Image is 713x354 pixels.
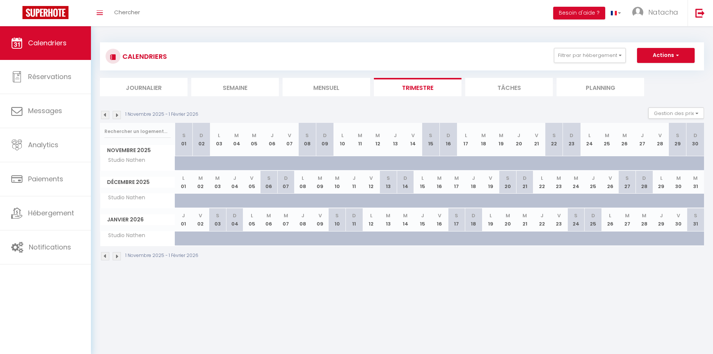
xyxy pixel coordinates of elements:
[295,208,312,231] th: 08
[687,171,704,194] th: 31
[100,177,175,188] span: Décembre 2025
[333,123,351,156] th: 10
[557,212,561,219] abbr: V
[648,7,678,17] span: Natacha
[209,171,226,194] th: 03
[175,123,193,156] th: 01
[387,123,404,156] th: 13
[641,132,644,139] abbr: J
[653,208,670,231] th: 29
[437,175,442,182] abbr: M
[288,132,291,139] abbr: V
[414,208,431,231] th: 15
[431,208,448,231] th: 16
[380,171,397,194] th: 13
[394,132,397,139] abbr: J
[387,175,390,182] abbr: S
[318,175,322,182] abbr: M
[234,132,239,139] abbr: M
[499,208,517,231] th: 20
[506,175,509,182] abbr: S
[642,175,646,182] abbr: D
[125,252,198,259] p: 1 Novembre 2025 - 1 Février 2026
[267,175,271,182] abbr: S
[363,171,380,194] th: 12
[369,175,373,182] abbr: V
[552,132,556,139] abbr: S
[243,171,260,194] th: 05
[651,123,668,156] th: 28
[215,175,220,182] abbr: M
[598,123,616,156] th: 25
[363,208,380,231] th: 12
[335,175,339,182] abbr: M
[104,125,171,138] input: Rechercher un logement...
[522,212,527,219] abbr: M
[100,145,175,156] span: Novembre 2025
[693,175,698,182] abbr: M
[182,175,185,182] abbr: L
[472,175,475,182] abbr: J
[421,212,424,219] abbr: J
[233,212,237,219] abbr: D
[465,208,482,231] th: 18
[404,123,422,156] th: 14
[676,132,679,139] abbr: S
[465,171,482,194] th: 18
[374,78,461,96] li: Trimestre
[192,208,209,231] th: 02
[625,175,629,182] abbr: S
[517,132,520,139] abbr: J
[489,175,492,182] abbr: V
[100,214,175,225] span: Janvier 2026
[609,212,611,219] abbr: L
[28,106,62,115] span: Messages
[554,48,626,63] button: Filtrer par hébergement
[540,212,543,219] abbr: J
[636,171,653,194] th: 28
[251,212,253,219] abbr: L
[295,171,312,194] th: 08
[455,212,458,219] abbr: S
[316,123,333,156] th: 09
[658,132,662,139] abbr: V
[375,132,380,139] abbr: M
[271,132,274,139] abbr: J
[252,132,256,139] abbr: M
[533,208,551,231] th: 22
[619,208,636,231] th: 27
[192,171,209,194] th: 02
[431,171,448,194] th: 16
[660,175,662,182] abbr: L
[506,212,510,219] abbr: M
[465,132,467,139] abbr: L
[29,242,71,252] span: Notifications
[28,208,74,218] span: Hébergement
[574,175,578,182] abbr: M
[199,132,203,139] abbr: D
[101,232,147,240] span: Studio Nathen
[28,174,63,184] span: Paiements
[198,175,203,182] abbr: M
[454,175,459,182] abbr: M
[570,132,573,139] abbr: D
[358,132,362,139] abbr: M
[465,78,553,96] li: Tâches
[341,132,344,139] abbr: L
[301,212,304,219] abbr: J
[499,171,517,194] th: 20
[557,175,561,182] abbr: M
[585,208,602,231] th: 25
[637,48,695,63] button: Actions
[670,208,687,231] th: 30
[457,123,475,156] th: 17
[298,123,316,156] th: 08
[682,323,713,354] iframe: LiveChat chat widget
[380,208,397,231] th: 13
[687,208,704,231] th: 31
[246,123,263,156] th: 05
[335,212,339,219] abbr: S
[319,212,322,219] abbr: V
[490,212,492,219] abbr: L
[591,212,595,219] abbr: D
